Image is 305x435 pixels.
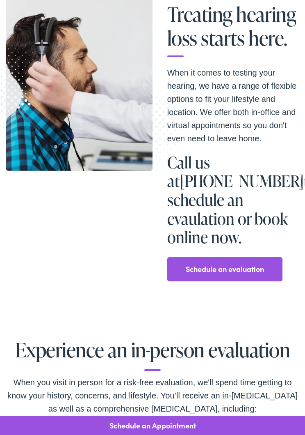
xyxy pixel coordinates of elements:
[167,3,232,25] span: Treating
[167,153,299,247] h1: Call us at to schedule an evaulation or book online now.
[236,3,296,25] span: hearing
[6,376,299,415] div: When you visit in person for a risk-free evaluation, we'll spend time getting to know your histor...
[167,27,197,49] span: loss
[6,339,299,371] h2: Experience an in-person evaluation
[248,27,287,49] span: here.
[167,66,299,145] p: When it comes to testing your hearing, we have a range of flexible options to fit your lifestyle ...
[180,170,304,191] a: [PHONE_NUMBER]
[186,262,264,276] a: Schedule an evaluation
[201,27,244,49] span: starts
